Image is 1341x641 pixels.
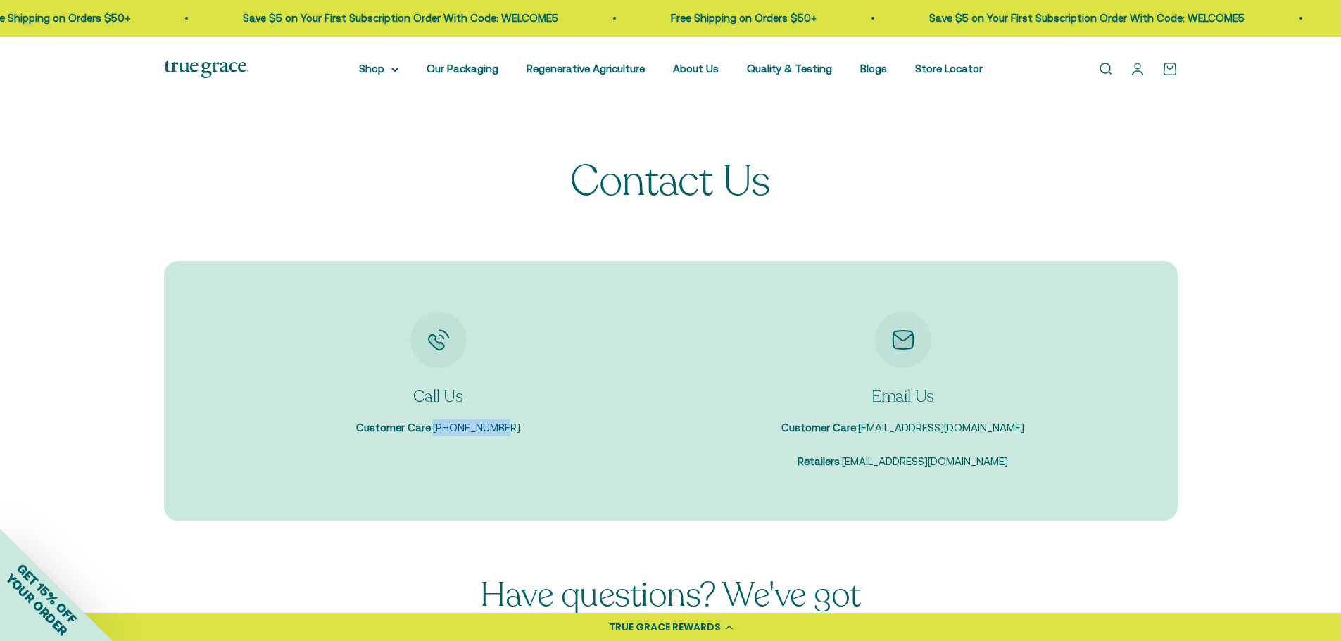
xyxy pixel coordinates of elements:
p: Contact Us [570,158,770,205]
a: Quality & Testing [747,63,832,75]
div: Item 1 of 2 [220,312,657,437]
p: Call Us [356,385,520,409]
a: Free Shipping on Orders $50+ [861,12,1007,24]
a: Our Packaging [427,63,498,75]
p: : [356,419,520,436]
summary: Shop [359,61,398,77]
a: Blogs [860,63,887,75]
a: Regenerative Agriculture [527,63,645,75]
strong: Customer Care [356,421,431,433]
p: Email Us [781,385,1024,409]
strong: Retailers [798,455,840,467]
strong: Customer Care [781,421,856,433]
a: [EMAIL_ADDRESS][DOMAIN_NAME] [842,455,1008,467]
a: Store Locator [915,63,983,75]
p: Save $5 on Your First Subscription Order With Code: WELCOME5 [433,10,748,27]
div: TRUE GRACE REWARDS [609,620,721,635]
p: : [781,419,1024,436]
p: : [781,453,1024,470]
span: GET 15% OFF [14,561,80,626]
a: About Us [673,63,719,75]
a: [PHONE_NUMBER] [433,421,520,433]
span: YOUR ORDER [3,571,70,638]
a: Free Shipping on Orders $50+ [175,12,320,24]
div: Item 2 of 2 [685,312,1121,471]
a: [EMAIL_ADDRESS][DOMAIN_NAME] [858,421,1024,433]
